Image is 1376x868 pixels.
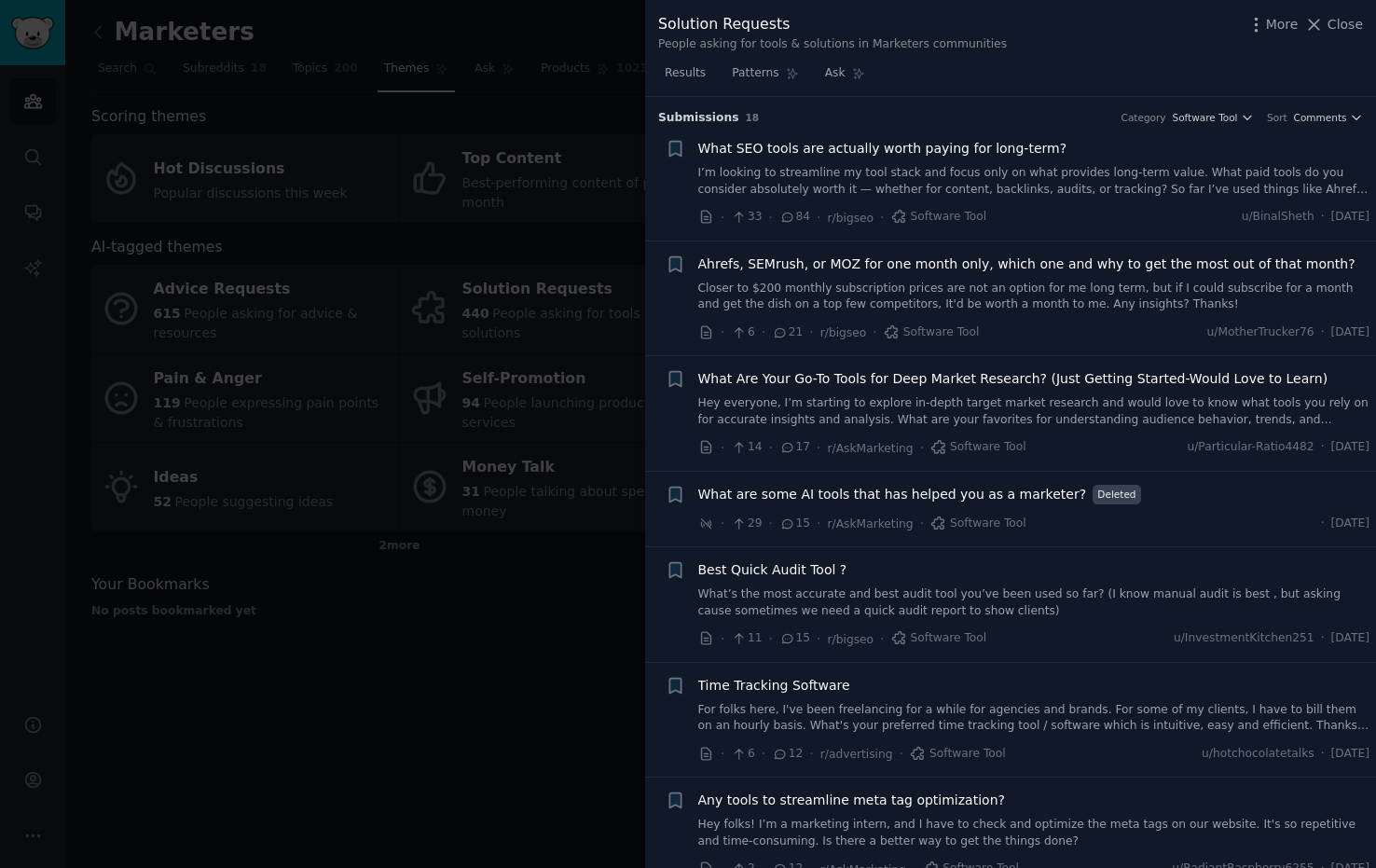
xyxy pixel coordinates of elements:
[809,323,813,342] span: ·
[1331,630,1369,647] span: [DATE]
[1207,324,1314,341] span: u/MotherTrucker76
[825,65,846,82] span: Ask
[772,324,803,341] span: 21
[769,514,773,533] span: ·
[698,139,1067,158] a: What SEO tools are actually worth paying for long-term?
[731,746,754,763] span: 6
[1093,485,1141,504] span: Deleted
[731,209,762,226] span: 33
[1321,324,1325,341] span: ·
[1328,15,1363,34] span: Close
[769,438,773,458] span: ·
[698,281,1370,313] a: Closer to $200 monthly subscription prices are not an option for me long term, but if I could sub...
[828,633,874,646] span: r/bigseo
[698,255,1355,274] a: Ahrefs, SEMrush, or MOZ for one month only, which one and why to get the most out of that month?
[930,439,1026,456] span: Software Tool
[1242,209,1314,226] span: u/BinalSheth
[1331,746,1369,763] span: [DATE]
[910,746,1006,763] span: Software Tool
[1331,439,1369,456] span: [DATE]
[721,323,724,342] span: ·
[1331,516,1369,532] span: [DATE]
[665,65,706,82] span: Results
[746,112,760,123] span: 18
[772,746,803,763] span: 12
[1321,209,1325,226] span: ·
[725,59,805,97] a: Patterns
[762,744,765,764] span: ·
[698,817,1370,849] a: Hey folks! I’m a marketing intern, and I have to check and optimize the meta tags on our website....
[1246,15,1299,34] button: More
[828,442,914,455] span: r/AskMarketing
[769,629,773,649] span: ·
[779,209,810,226] span: 84
[817,629,820,649] span: ·
[891,630,987,647] span: Software Tool
[658,13,1007,36] div: Solution Requests
[819,59,872,97] a: Ask
[1321,516,1325,532] span: ·
[1173,111,1255,124] button: Software Tool
[900,744,903,764] span: ·
[920,514,924,533] span: ·
[769,208,773,227] span: ·
[732,65,778,82] span: Patterns
[920,438,924,458] span: ·
[731,630,762,647] span: 11
[698,702,1370,735] a: For folks here, I've been freelancing for a while for agencies and brands. For some of my clients...
[731,439,762,456] span: 14
[698,586,1370,619] a: What’s the most accurate and best audit tool you’ve been used so far? (I know manual audit is bes...
[880,629,884,649] span: ·
[817,208,820,227] span: ·
[1266,15,1299,34] span: More
[884,324,980,341] span: Software Tool
[698,485,1087,504] a: What are some AI tools that has helped you as a marketer?
[698,369,1328,389] a: What Are Your Go-To Tools for Deep Market Research? (Just Getting Started-Would Love to Learn)
[1331,324,1369,341] span: [DATE]
[721,208,724,227] span: ·
[873,323,876,342] span: ·
[731,516,762,532] span: 29
[658,36,1007,53] div: People asking for tools & solutions in Marketers communities
[1267,111,1287,124] div: Sort
[1173,111,1238,124] span: Software Tool
[698,395,1370,428] a: Hey everyone, I’m starting to explore in-depth target market research and would love to know what...
[1321,746,1325,763] span: ·
[1321,439,1325,456] span: ·
[698,676,850,696] a: Time Tracking Software
[698,165,1370,198] a: I’m looking to streamline my tool stack and focus only on what provides long-term value. What pai...
[698,791,1005,810] a: Any tools to streamline meta tag optimization?
[1174,630,1314,647] span: u/InvestmentKitchen251
[658,110,739,127] span: Submission s
[721,438,724,458] span: ·
[1202,746,1314,763] span: u/hotchocolatetalks
[817,438,820,458] span: ·
[817,514,820,533] span: ·
[828,517,914,530] span: r/AskMarketing
[828,212,874,225] span: r/bigseo
[779,630,810,647] span: 15
[880,208,884,227] span: ·
[721,514,724,533] span: ·
[891,209,987,226] span: Software Tool
[1121,111,1166,124] div: Category
[1294,111,1347,124] span: Comments
[779,516,810,532] span: 15
[809,744,813,764] span: ·
[658,59,712,97] a: Results
[762,323,765,342] span: ·
[1321,630,1325,647] span: ·
[721,629,724,649] span: ·
[698,560,847,580] a: Best Quick Audit Tool ?
[820,326,867,339] span: r/bigseo
[731,324,754,341] span: 6
[820,748,893,761] span: r/advertising
[721,744,724,764] span: ·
